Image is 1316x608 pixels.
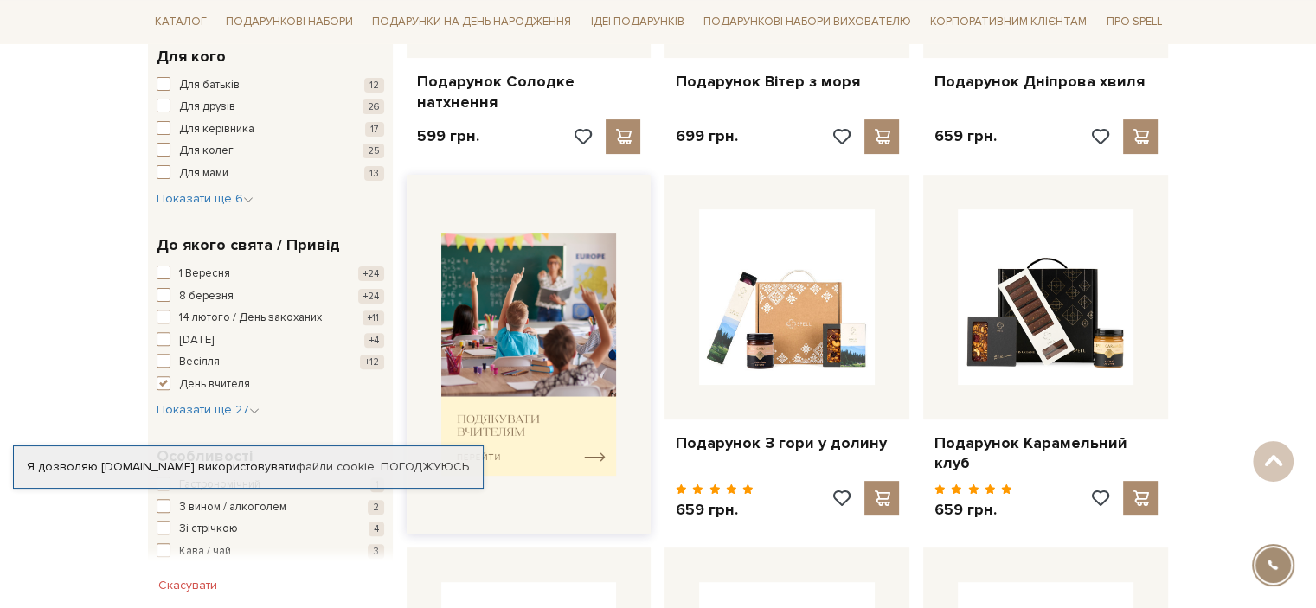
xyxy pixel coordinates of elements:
span: Для друзів [179,99,235,116]
a: Подарункові набори [219,9,360,35]
button: Для мами 13 [157,165,384,182]
a: Подарункові набори вихователю [697,7,918,36]
a: Каталог [148,9,214,35]
div: Я дозволяю [DOMAIN_NAME] використовувати [14,459,483,475]
button: Показати ще 6 [157,190,254,208]
button: Для друзів 26 [157,99,384,116]
p: 659 грн. [934,126,996,146]
a: Подарунок Вітер з моря [675,72,899,92]
span: Зі стрічкою [179,521,238,538]
button: День вчителя [157,376,384,394]
button: [DATE] +4 [157,332,384,349]
button: Для керівника 17 [157,121,384,138]
span: 1 Вересня [179,266,230,283]
a: Подарунок З гори у долину [675,433,899,453]
span: З вином / алкоголем [179,499,286,516]
span: +24 [358,289,384,304]
span: 2 [368,500,384,515]
p: 599 грн. [417,126,479,146]
p: 659 грн. [675,500,754,520]
span: 26 [363,99,384,114]
a: Погоджуюсь [381,459,469,475]
button: Для батьків 12 [157,77,384,94]
a: Про Spell [1099,9,1168,35]
a: Подарунок Карамельний клуб [934,433,1158,474]
button: Кава / чай 3 [157,543,384,560]
span: +12 [360,355,384,369]
a: Подарунок Дніпрова хвиля [934,72,1158,92]
button: 14 лютого / День закоханих +11 [157,310,384,327]
span: Для керівника [179,121,254,138]
button: Скасувати [148,572,228,599]
span: 8 березня [179,288,234,305]
span: Для мами [179,165,228,182]
span: 13 [364,166,384,181]
p: 699 грн. [675,126,737,146]
span: Для колег [179,143,234,160]
button: 1 Вересня +24 [157,266,384,283]
span: Весілля [179,354,220,371]
p: 659 грн. [934,500,1012,520]
img: banner [441,233,617,476]
button: З вином / алкоголем 2 [157,499,384,516]
span: 25 [363,144,384,158]
span: Показати ще 27 [157,402,260,417]
span: День вчителя [179,376,250,394]
span: 12 [364,78,384,93]
span: До якого свята / Привід [157,234,340,257]
a: Подарунки на День народження [365,9,578,35]
button: Показати ще 27 [157,401,260,419]
span: +11 [363,310,384,325]
a: Ідеї подарунків [583,9,690,35]
span: Кава / чай [179,543,231,560]
a: файли cookie [296,459,375,474]
span: 3 [368,544,384,559]
span: 14 лютого / День закоханих [179,310,322,327]
button: Весілля +12 [157,354,384,371]
button: 8 березня +24 [157,288,384,305]
span: +4 [364,333,384,348]
span: +24 [358,266,384,281]
span: Для кого [157,45,226,68]
span: 17 [365,122,384,137]
button: Зі стрічкою 4 [157,521,384,538]
span: Для батьків [179,77,240,94]
button: Для колег 25 [157,143,384,160]
span: 4 [369,522,384,536]
span: Показати ще 6 [157,191,254,206]
a: Подарунок Солодке натхнення [417,72,641,112]
span: [DATE] [179,332,214,349]
a: Корпоративним клієнтам [923,7,1094,36]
